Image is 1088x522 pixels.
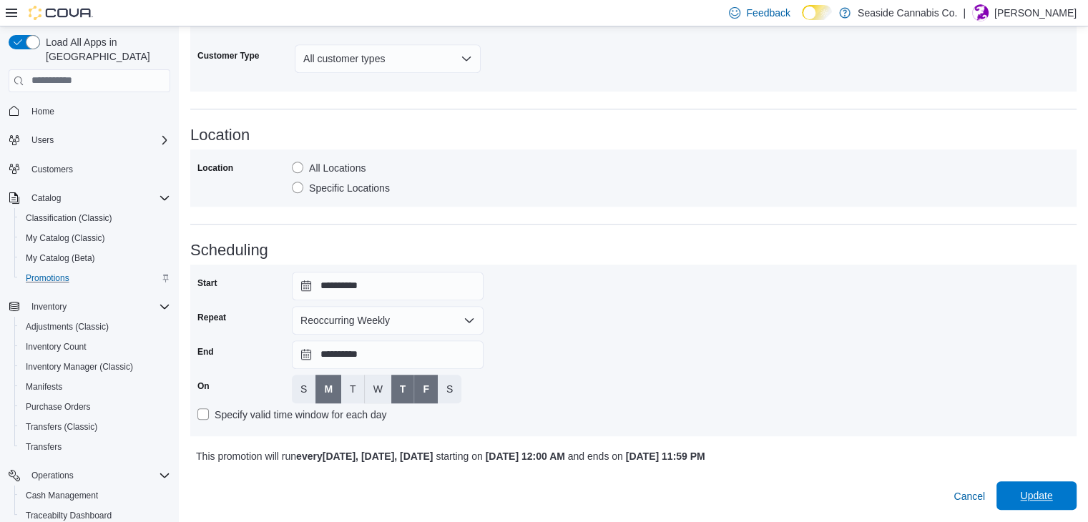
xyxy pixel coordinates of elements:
a: Home [26,103,60,120]
button: Catalog [3,188,176,208]
button: Reoccurring Weekly [292,306,484,335]
p: | [963,4,966,21]
a: My Catalog (Beta) [20,250,101,267]
p: Seaside Cannabis Co. [858,4,957,21]
p: This promotion will run starting on and ends on [196,448,852,465]
label: End [197,346,214,358]
span: Inventory [31,301,67,312]
button: My Catalog (Beta) [14,248,176,268]
b: [DATE] 12:00 AM [486,450,565,462]
span: Cash Management [20,487,170,504]
button: Inventory Manager (Classic) [14,357,176,377]
span: Promotions [26,272,69,284]
button: Manifests [14,377,176,397]
button: S [438,375,461,403]
span: Transfers (Classic) [20,418,170,435]
button: Cash Management [14,486,176,506]
label: All Locations [292,159,366,177]
button: Catalog [26,189,67,207]
label: Location [197,162,233,174]
p: [PERSON_NAME] [994,4,1077,21]
button: M [315,375,341,403]
a: Customers [26,161,79,178]
label: Specific Locations [292,179,390,197]
label: On [197,380,210,392]
span: Users [26,132,170,149]
img: Cova [29,6,93,20]
a: Inventory Manager (Classic) [20,358,139,375]
a: Adjustments (Classic) [20,318,114,335]
span: M [324,382,333,396]
span: Transfers [26,441,62,453]
a: Promotions [20,270,75,287]
span: Inventory Count [20,338,170,355]
span: Cash Management [26,490,98,501]
span: Transfers [20,438,170,455]
button: W [365,375,391,403]
a: Transfers [20,438,67,455]
label: Specify valid time window for each day [197,406,386,423]
button: Users [3,130,176,150]
button: All customer types [295,44,481,73]
span: Classification (Classic) [26,212,112,224]
button: Customers [3,159,176,179]
span: Inventory [26,298,170,315]
span: My Catalog (Beta) [20,250,170,267]
button: Transfers (Classic) [14,417,176,437]
span: Cancel [954,489,985,503]
b: every [DATE], [DATE], [DATE] [296,450,433,462]
button: Inventory Count [14,337,176,357]
button: Purchase Orders [14,397,176,417]
button: T [391,375,415,403]
span: Customers [31,164,73,175]
b: [DATE] 11:59 PM [626,450,705,462]
span: T [400,382,406,396]
a: Inventory Count [20,338,92,355]
span: Users [31,134,54,146]
span: Customers [26,160,170,178]
h3: Location [190,127,1077,144]
span: S [300,382,307,396]
span: Transfers (Classic) [26,421,97,433]
button: Cancel [948,482,991,511]
span: F [423,382,429,396]
div: Abby Sanders [971,4,989,21]
button: Home [3,101,176,122]
button: My Catalog (Classic) [14,228,176,248]
span: Catalog [31,192,61,204]
a: Classification (Classic) [20,210,118,227]
label: Repeat [197,312,226,323]
span: Adjustments (Classic) [20,318,170,335]
a: Cash Management [20,487,104,504]
input: Press the down key to open a popover containing a calendar. [292,272,484,300]
span: Traceabilty Dashboard [26,510,112,521]
span: Update [1020,488,1052,503]
span: My Catalog (Classic) [20,230,170,247]
span: Load All Apps in [GEOGRAPHIC_DATA] [40,35,170,64]
span: W [373,382,383,396]
a: My Catalog (Classic) [20,230,111,247]
button: Promotions [14,268,176,288]
button: F [414,375,438,403]
button: T [341,375,365,403]
button: Adjustments (Classic) [14,317,176,337]
span: Catalog [26,189,170,207]
span: My Catalog (Beta) [26,252,95,264]
button: Operations [3,466,176,486]
span: Manifests [26,381,62,393]
span: Operations [31,470,74,481]
span: Home [26,102,170,120]
a: Manifests [20,378,68,395]
span: Inventory Manager (Classic) [26,361,133,373]
input: Press the down key to open a popover containing a calendar. [292,340,484,369]
a: Purchase Orders [20,398,97,415]
button: Users [26,132,59,149]
span: T [350,382,356,396]
span: Purchase Orders [20,398,170,415]
input: Dark Mode [802,5,832,20]
span: Operations [26,467,170,484]
a: Transfers (Classic) [20,418,103,435]
span: Adjustments (Classic) [26,321,109,333]
span: Feedback [746,6,790,20]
